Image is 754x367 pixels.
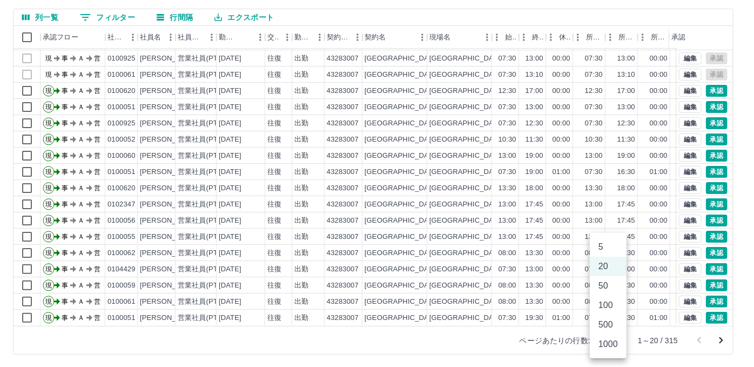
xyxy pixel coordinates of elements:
li: 50 [590,276,627,296]
li: 5 [590,237,627,257]
li: 1000 [590,335,627,354]
li: 500 [590,315,627,335]
li: 20 [590,257,627,276]
li: 100 [590,296,627,315]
